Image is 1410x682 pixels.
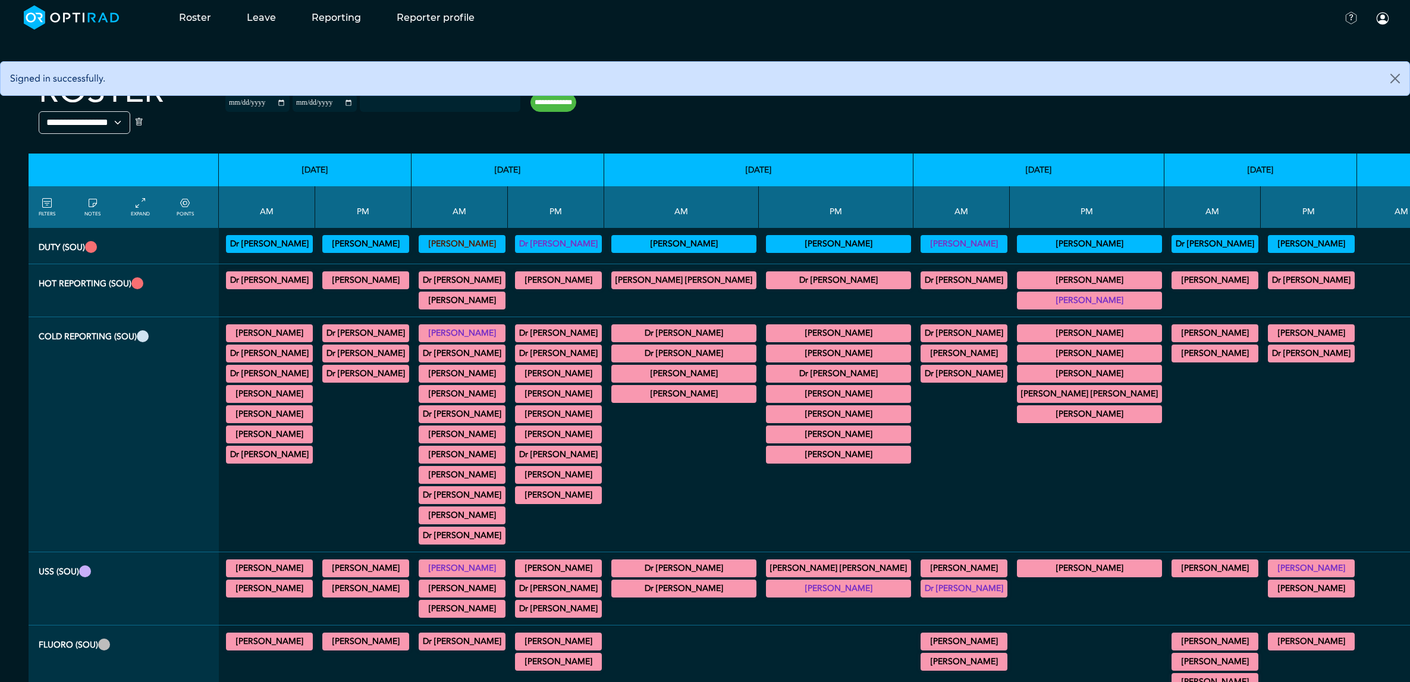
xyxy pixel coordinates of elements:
[766,365,911,383] div: General CT 13:00 - 15:00
[419,466,505,484] div: CT Gastrointestinal 10:00 - 12:00
[322,345,409,362] div: General MRI 13:30 - 17:30
[29,317,219,552] th: Cold Reporting (SOU)
[226,235,313,253] div: Vetting 09:00 - 13:00
[613,561,755,575] summary: Dr [PERSON_NAME]
[1173,326,1257,340] summary: [PERSON_NAME]
[228,273,311,287] summary: Dr [PERSON_NAME]
[922,237,1006,251] summary: [PERSON_NAME]
[1017,235,1162,253] div: Vetting (30 PF Points) 13:00 - 17:00
[226,633,313,650] div: FLU General Adult 10:00 - 13:00
[419,506,505,524] div: General CT 11:00 - 13:00
[228,407,311,421] summary: [PERSON_NAME]
[420,237,504,251] summary: [PERSON_NAME]
[228,581,311,596] summary: [PERSON_NAME]
[324,581,407,596] summary: [PERSON_NAME]
[1270,581,1353,596] summary: [PERSON_NAME]
[322,235,409,253] div: Vetting (30 PF Points) 13:00 - 17:00
[1019,237,1160,251] summary: [PERSON_NAME]
[324,273,407,287] summary: [PERSON_NAME]
[515,600,602,618] div: US Diagnostic MSK 14:00 - 17:00
[921,365,1007,383] div: General MRI 09:30 - 12:00
[517,561,600,575] summary: [PERSON_NAME]
[322,559,409,577] div: General US 13:00 - 17:00
[228,634,311,649] summary: [PERSON_NAME]
[921,235,1007,253] div: Vetting 09:00 - 13:00
[226,345,313,362] div: General MRI 09:00 - 13:00
[226,385,313,403] div: General MRI 11:00 - 13:00
[24,5,120,30] img: brand-opti-rad-logos-blue-and-white-d2f68631ba2948856bd03f2d395fb146ddc8fb01b4b6e9315ea85fa773367...
[759,186,913,228] th: PM
[420,407,504,421] summary: Dr [PERSON_NAME]
[517,407,600,421] summary: [PERSON_NAME]
[84,196,101,218] a: show/hide notes
[324,346,407,361] summary: Dr [PERSON_NAME]
[420,561,504,575] summary: [PERSON_NAME]
[515,235,602,253] div: Vetting 13:00 - 17:00
[517,581,600,596] summary: Dr [PERSON_NAME]
[913,154,1164,186] th: [DATE]
[611,345,756,362] div: General CT 09:00 - 13:00
[922,367,1006,381] summary: Dr [PERSON_NAME]
[611,580,756,597] div: General US 09:00 - 12:30
[611,385,756,403] div: General MRI 11:00 - 12:00
[613,273,755,287] summary: [PERSON_NAME] [PERSON_NAME]
[766,580,911,597] div: General US 13:00 - 17:00
[768,427,909,442] summary: [PERSON_NAME]
[1172,271,1258,289] div: MRI Trauma & Urgent/CT Trauma & Urgent 09:00 - 13:00
[1019,346,1160,361] summary: [PERSON_NAME]
[515,345,602,362] div: General MRI 12:30 - 14:30
[1173,634,1257,649] summary: [PERSON_NAME]
[922,561,1006,575] summary: [PERSON_NAME]
[1268,580,1355,597] div: General US 14:00 - 17:00
[517,602,600,616] summary: Dr [PERSON_NAME]
[515,426,602,443] div: General CT/General MRI 14:00 - 15:00
[766,271,911,289] div: MRI Trauma & Urgent/CT Trauma & Urgent 13:00 - 17:00
[1017,559,1162,577] div: General US 13:30 - 17:00
[768,581,909,596] summary: [PERSON_NAME]
[361,96,420,107] input: null
[515,580,602,597] div: General US 13:30 - 17:00
[768,407,909,421] summary: [PERSON_NAME]
[766,345,911,362] div: General CT/General MRI 13:00 - 14:00
[613,387,755,401] summary: [PERSON_NAME]
[921,580,1007,597] div: General US 09:00 - 13:00
[226,446,313,464] div: General CT 11:30 - 13:30
[1270,561,1353,575] summary: [PERSON_NAME]
[1019,293,1160,308] summary: [PERSON_NAME]
[517,634,600,649] summary: [PERSON_NAME]
[768,326,909,340] summary: [PERSON_NAME]
[324,237,407,251] summary: [PERSON_NAME]
[322,324,409,342] div: General CT 13:00 - 15:00
[1019,367,1160,381] summary: [PERSON_NAME]
[766,324,911,342] div: General CT/General MRI 13:00 - 15:00
[322,580,409,597] div: General US 14:00 - 17:00
[226,365,313,383] div: General MRI 10:30 - 13:00
[1017,345,1162,362] div: General CT/General MRI 14:30 - 16:00
[1019,326,1160,340] summary: [PERSON_NAME]
[420,488,504,502] summary: Dr [PERSON_NAME]
[228,448,311,462] summary: Dr [PERSON_NAME]
[766,385,911,403] div: General MRI 14:00 - 16:00
[1017,292,1162,309] div: CT Trauma & Urgent/MRI Trauma & Urgent 13:00 - 17:00
[420,293,504,308] summary: [PERSON_NAME]
[228,237,311,251] summary: Dr [PERSON_NAME]
[921,324,1007,342] div: General MRI 07:00 - 09:00
[419,405,505,423] div: General MRI 09:00 - 12:30
[419,559,505,577] div: General US 09:00 - 13:00
[226,559,313,577] div: General US 09:00 - 13:00
[228,346,311,361] summary: Dr [PERSON_NAME]
[508,186,604,228] th: PM
[613,367,755,381] summary: [PERSON_NAME]
[420,581,504,596] summary: [PERSON_NAME]
[219,154,412,186] th: [DATE]
[1270,237,1353,251] summary: [PERSON_NAME]
[922,273,1006,287] summary: Dr [PERSON_NAME]
[315,186,412,228] th: PM
[515,633,602,650] div: FLU General Adult 12:00 - 13:00
[921,271,1007,289] div: MRI Trauma & Urgent/CT Trauma & Urgent 09:00 - 13:00
[1164,186,1261,228] th: AM
[1173,561,1257,575] summary: [PERSON_NAME]
[226,405,313,423] div: General CT 11:00 - 13:00
[517,237,600,251] summary: Dr [PERSON_NAME]
[1268,345,1355,362] div: General MRI 17:30 - 18:00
